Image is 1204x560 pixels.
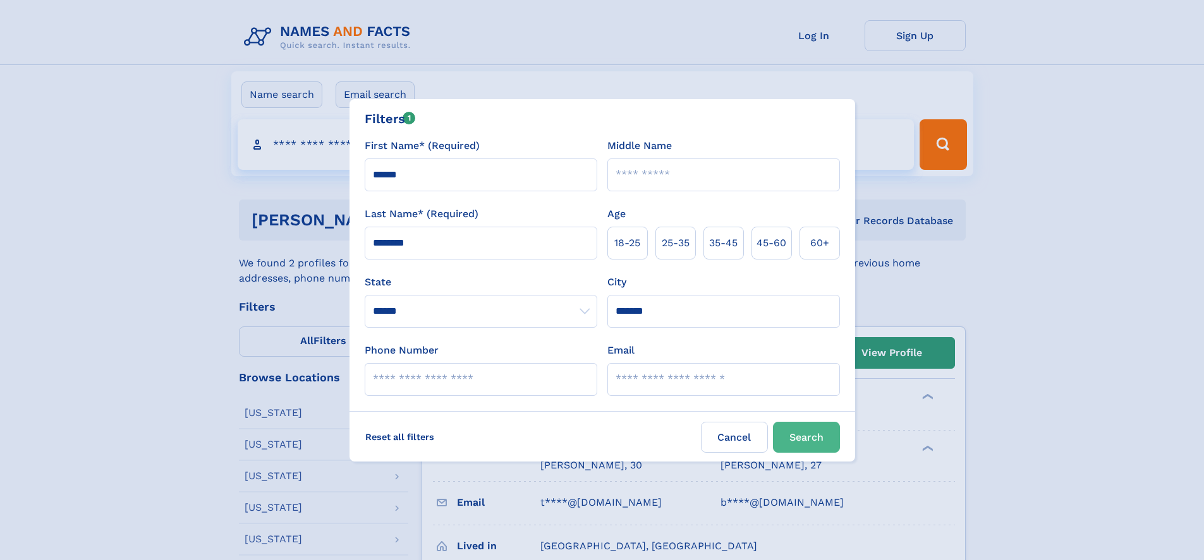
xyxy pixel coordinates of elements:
[662,235,690,251] span: 25‑35
[607,206,626,222] label: Age
[607,138,672,153] label: Middle Name
[365,109,416,128] div: Filters
[614,235,640,251] span: 18‑25
[365,343,439,358] label: Phone Number
[357,422,442,452] label: Reset all filters
[365,206,478,222] label: Last Name* (Required)
[365,275,597,290] label: State
[607,343,635,358] label: Email
[607,275,626,290] label: City
[773,422,840,453] button: Search
[757,235,786,251] span: 45‑60
[365,138,480,153] label: First Name* (Required)
[810,235,829,251] span: 60+
[709,235,738,251] span: 35‑45
[701,422,768,453] label: Cancel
